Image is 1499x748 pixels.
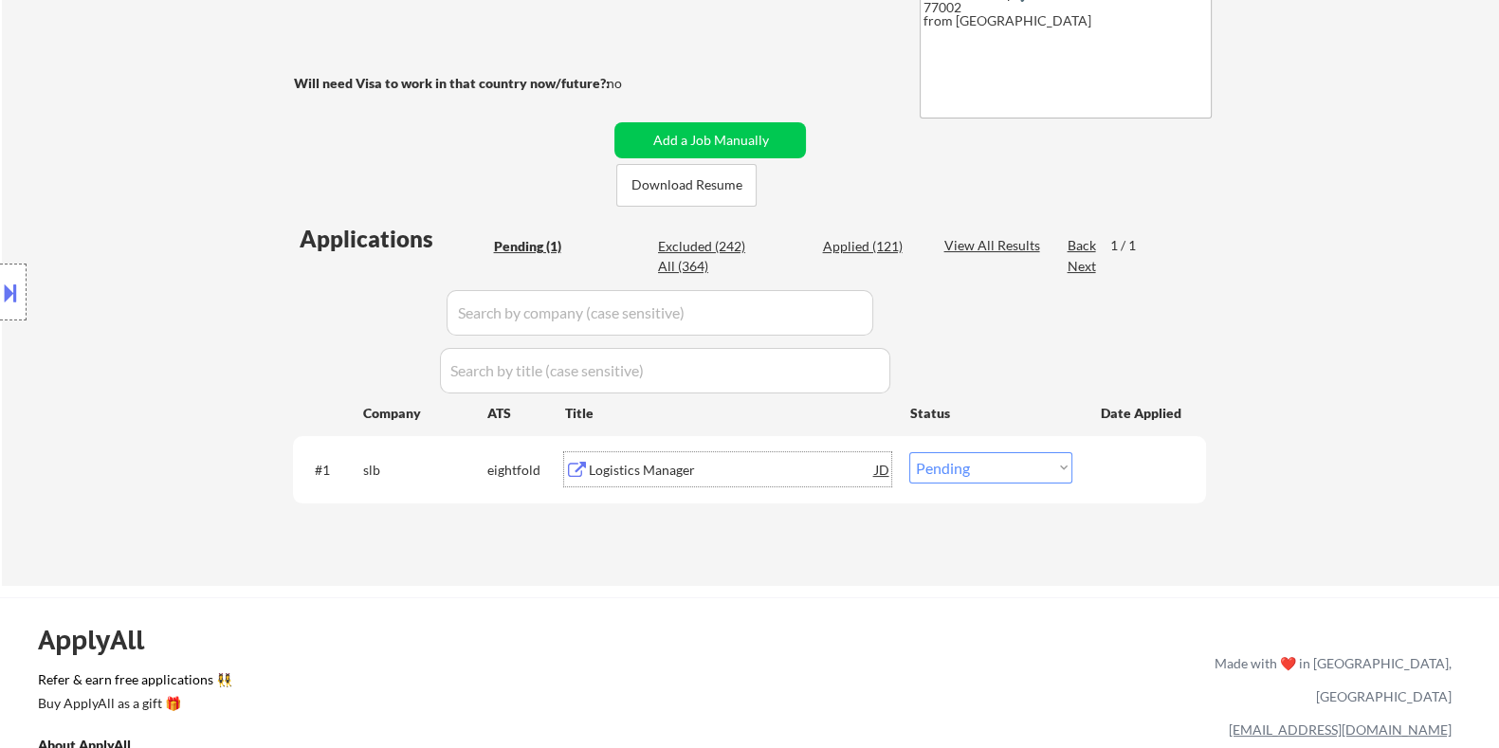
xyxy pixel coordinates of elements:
div: Excluded (242) [658,237,753,256]
div: ATS [486,404,564,423]
strong: Will need Visa to work in that country now/future?: [293,75,609,91]
div: no [606,74,660,93]
button: Download Resume [616,164,757,207]
a: Buy ApplyAll as a gift 🎁 [38,693,228,717]
div: Company [362,404,486,423]
div: Back [1067,236,1097,255]
div: Date Applied [1100,404,1183,423]
div: Status [909,395,1072,429]
div: Made with ❤️ in [GEOGRAPHIC_DATA], [GEOGRAPHIC_DATA] [1207,647,1452,713]
div: eightfold [486,461,564,480]
div: 1 / 1 [1109,236,1153,255]
div: ApplyAll [38,624,166,656]
button: Add a Job Manually [614,122,806,158]
div: #1 [314,461,347,480]
div: View All Results [943,236,1045,255]
input: Search by company (case sensitive) [447,290,873,336]
div: Logistics Manager [588,461,874,480]
a: [EMAIL_ADDRESS][DOMAIN_NAME] [1229,721,1452,738]
div: Pending (1) [493,237,588,256]
div: Buy ApplyAll as a gift 🎁 [38,697,228,710]
input: Search by title (case sensitive) [440,348,890,393]
div: Applications [299,228,486,250]
div: slb [362,461,486,480]
div: Next [1067,257,1097,276]
a: Refer & earn free applications 👯‍♀️ [38,673,818,693]
div: Title [564,404,891,423]
div: JD [872,452,891,486]
div: All (364) [658,257,753,276]
div: Applied (121) [822,237,917,256]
